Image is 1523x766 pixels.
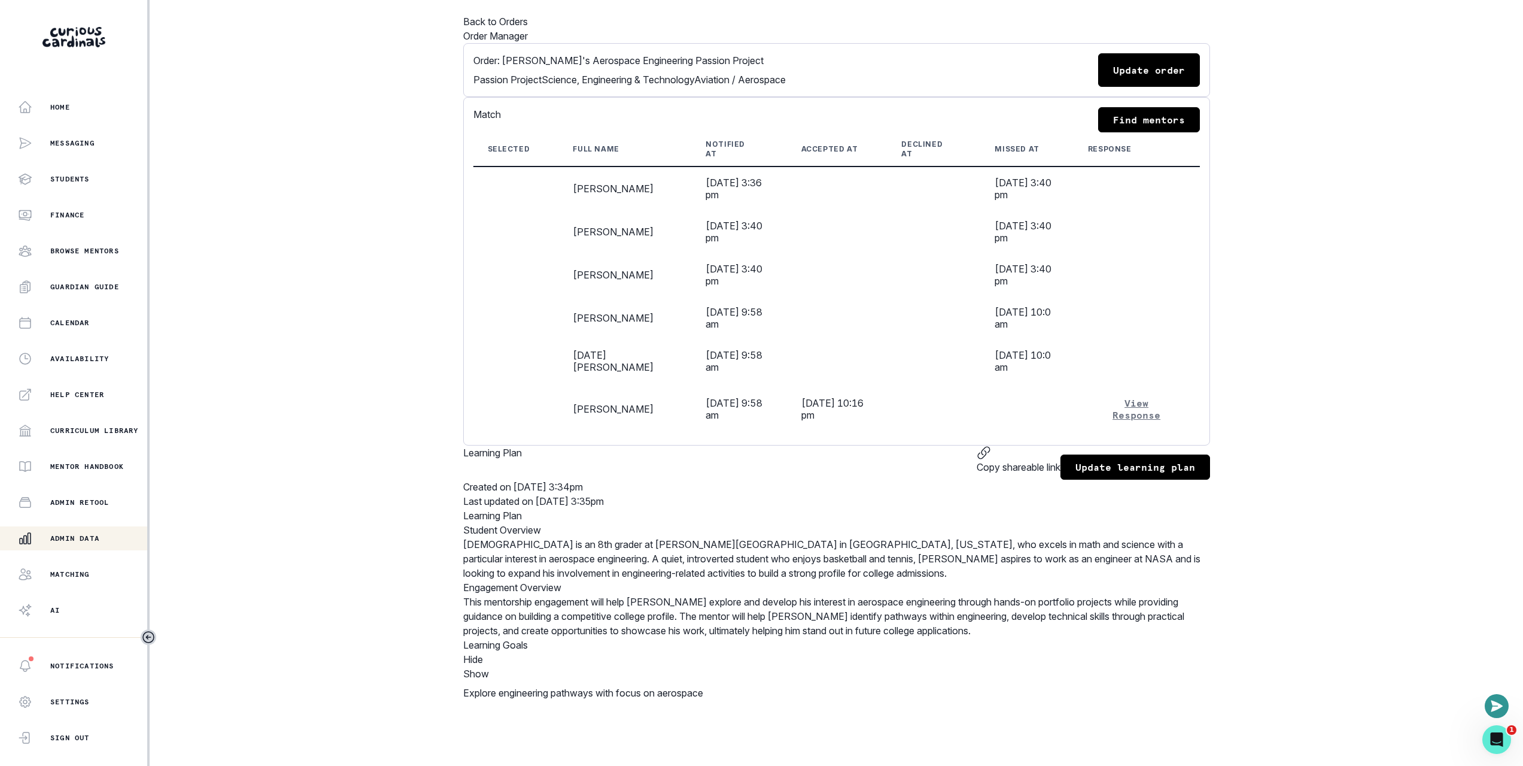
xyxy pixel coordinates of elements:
p: Hide [463,652,1210,667]
p: [DATE] 9:58 am [706,306,772,330]
p: Order Manager [463,29,1210,43]
p: Notified at [706,140,758,159]
p: [DEMOGRAPHIC_DATA] is an 8th grader at [PERSON_NAME][GEOGRAPHIC_DATA] in [GEOGRAPHIC_DATA], [US_S... [463,537,1210,580]
p: [DATE] 3:40 pm [706,220,772,244]
p: Selected [488,144,530,154]
img: Curious Cardinals Logo [42,27,105,47]
p: Guardian Guide [50,282,119,292]
p: Students [50,174,90,184]
p: Missed at [995,144,1039,154]
p: [DATE] 9:58 am [706,397,772,421]
p: [DATE] 3:40 pm [995,220,1059,244]
p: [PERSON_NAME] [573,226,677,238]
p: AI [50,605,60,615]
p: Learning Goals [463,638,1210,652]
p: [PERSON_NAME] [573,183,677,195]
p: [PERSON_NAME] [573,312,677,324]
p: [PERSON_NAME] [573,269,677,281]
p: [DATE] 9:58 am [706,349,772,373]
p: This mentorship engagement will help [PERSON_NAME] explore and develop his interest in aerospace ... [463,595,1210,638]
span: Passion Project [473,74,542,86]
p: Messaging [50,138,95,148]
p: Admin Data [50,534,99,543]
p: [DATE] 10:0 am [995,349,1059,373]
p: Declined at [901,140,952,159]
p: Matching [50,570,90,579]
button: Find mentors [1098,107,1200,132]
p: Student Overview [463,523,1210,537]
p: Mentor Handbook [50,462,124,471]
p: [DATE][PERSON_NAME] [573,349,677,373]
p: Availability [50,354,109,364]
p: Admin Retool [50,498,109,507]
p: Last updated on [DATE] 3:35pm [463,494,1210,508]
button: Open or close messaging widget [1485,694,1509,718]
p: [DATE] 3:36 pm [706,177,772,201]
p: Engagement Overview [463,580,1210,595]
p: Curriculum Library [50,426,139,435]
p: Calendar [50,318,90,328]
span: Aviation / Aerospace [694,74,786,86]
p: Settings [50,697,90,707]
button: Back to Orders [463,14,528,29]
p: Match [473,107,501,132]
p: [DATE] 3:40 pm [706,263,772,287]
p: [PERSON_NAME] [573,403,677,415]
p: [DATE] 10:0 am [995,306,1059,330]
p: Show [463,667,1210,681]
p: Explore engineering pathways with focus on aerospace [463,686,703,700]
p: Order: [PERSON_NAME]'s Aerospace Engineering Passion Project [473,53,786,68]
p: Home [50,102,70,112]
p: Browse Mentors [50,246,119,256]
p: Accepted at [801,144,858,154]
button: View Response [1088,392,1185,426]
p: [DATE] 3:40 pm [995,177,1059,201]
p: Created on [DATE] 3:34pm [463,480,1210,494]
button: Copy shareable link [977,446,1060,474]
p: [DATE] 3:40 pm [995,263,1059,287]
button: Update order [1098,53,1200,87]
button: Toggle sidebar [141,629,156,645]
p: Sign Out [50,733,90,743]
button: Update learning plan [1060,455,1210,480]
p: Help Center [50,390,104,399]
div: Learning Plan [463,508,1210,523]
span: 1 [1507,725,1516,735]
p: Full name [573,144,619,154]
span: Science, Engineering & Technology [542,74,694,86]
iframe: Intercom live chat [1482,725,1511,754]
p: Finance [50,210,84,220]
p: Learning Plan [463,446,522,480]
p: [DATE] 10:16 pm [801,397,873,421]
p: Response [1088,144,1132,154]
p: Notifications [50,661,114,671]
